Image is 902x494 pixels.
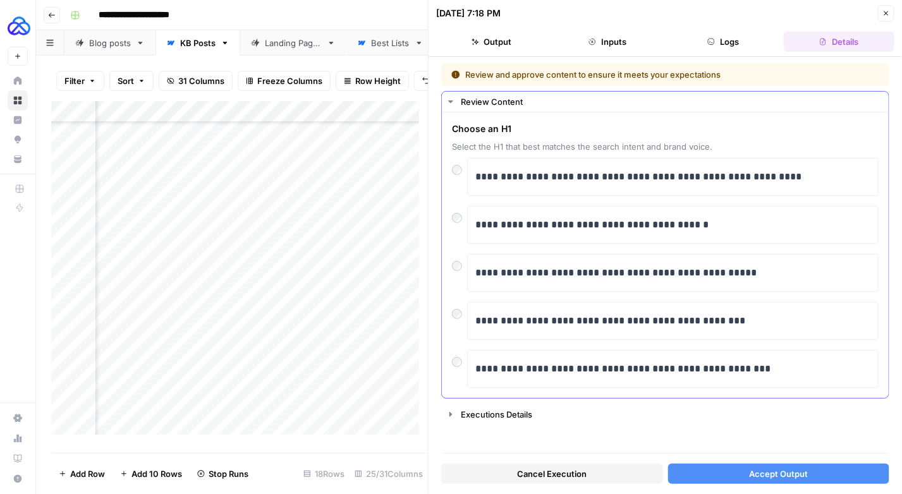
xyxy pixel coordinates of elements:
[8,110,28,130] a: Insights
[209,467,248,480] span: Stop Runs
[8,469,28,489] button: Help + Support
[668,32,779,52] button: Logs
[159,71,233,91] button: 31 Columns
[668,464,890,484] button: Accept Output
[180,37,216,49] div: KB Posts
[452,123,879,135] span: Choose an H1
[436,32,547,52] button: Output
[552,32,662,52] button: Inputs
[178,75,224,87] span: 31 Columns
[355,75,401,87] span: Row Height
[8,15,30,37] img: AUQ Logo
[517,467,587,480] span: Cancel Execution
[336,71,409,91] button: Row Height
[8,428,28,449] a: Usage
[298,464,350,484] div: 18 Rows
[118,75,134,87] span: Sort
[442,404,889,425] button: Executions Details
[265,37,322,49] div: Landing Pages
[240,30,346,56] a: Landing Pages
[461,95,881,108] div: Review Content
[452,140,879,153] span: Select the H1 that best matches the search intent and brand voice.
[64,30,155,56] a: Blog posts
[346,30,434,56] a: Best Lists
[442,112,889,398] div: Review Content
[749,467,808,480] span: Accept Output
[70,467,105,480] span: Add Row
[89,37,131,49] div: Blog posts
[238,71,331,91] button: Freeze Columns
[436,7,501,20] div: [DATE] 7:18 PM
[8,71,28,91] a: Home
[784,32,894,52] button: Details
[8,149,28,169] a: Your Data
[51,464,113,484] button: Add Row
[8,10,28,42] button: Workspace: AUQ
[461,408,881,421] div: Executions Details
[8,449,28,469] a: Learning Hub
[442,92,889,112] button: Review Content
[155,30,240,56] a: KB Posts
[56,71,104,91] button: Filter
[371,37,410,49] div: Best Lists
[113,464,190,484] button: Add 10 Rows
[441,464,663,484] button: Cancel Execution
[8,90,28,111] a: Browse
[131,467,182,480] span: Add 10 Rows
[8,130,28,150] a: Opportunities
[257,75,322,87] span: Freeze Columns
[350,464,428,484] div: 25/31 Columns
[190,464,256,484] button: Stop Runs
[64,75,85,87] span: Filter
[451,68,800,81] div: Review and approve content to ensure it meets your expectations
[109,71,154,91] button: Sort
[8,408,28,428] a: Settings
